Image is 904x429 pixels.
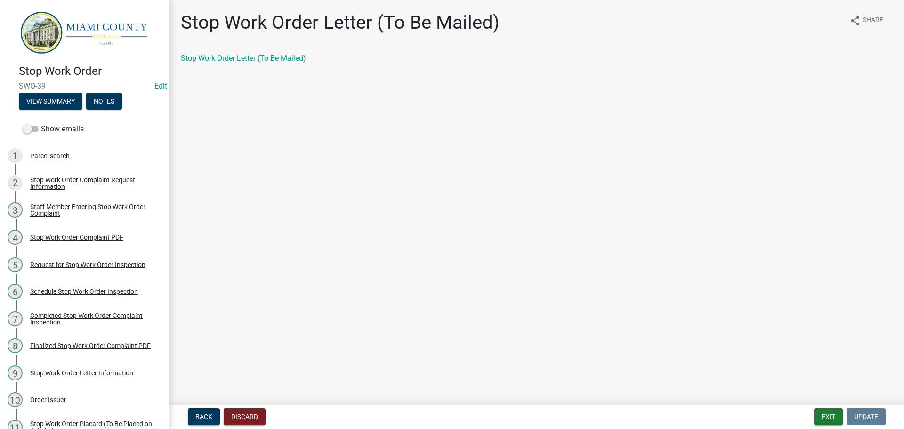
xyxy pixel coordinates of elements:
span: Back [195,413,212,421]
span: Update [854,413,878,421]
div: Stop Work Order Letter Information [30,370,133,376]
wm-modal-confirm: Notes [86,98,122,106]
button: shareShare [842,11,891,30]
h4: Stop Work Order [19,65,162,78]
div: 10 [8,392,23,407]
div: Order Issuer [30,397,66,403]
h1: Stop Work Order Letter (To Be Mailed) [181,11,500,34]
span: SWO-39 [19,81,151,90]
button: View Summary [19,93,82,110]
div: Parcel search [30,153,70,159]
button: Back [188,408,220,425]
button: Discard [224,408,266,425]
div: Finalized Stop Work Order Complaint PDF [30,342,151,349]
div: 4 [8,230,23,245]
wm-modal-confirm: Edit Application Number [154,81,167,90]
div: 7 [8,311,23,326]
div: Stop Work Order Complaint Request Information [30,177,154,190]
button: Exit [814,408,843,425]
div: 3 [8,202,23,218]
img: Miami County, Indiana [19,10,154,55]
div: Staff Member Entering Stop Work Order Complaint [30,203,154,217]
div: Request for Stop Work Order Inspection [30,261,145,268]
div: 2 [8,176,23,191]
a: Stop Work Order Letter (To Be Mailed) [181,54,306,63]
label: Show emails [23,123,84,135]
span: Share [863,15,883,26]
div: 1 [8,148,23,163]
div: Completed Stop Work Order Complaint Inspection [30,312,154,325]
i: share [849,15,861,26]
a: Edit [154,81,167,90]
button: Notes [86,93,122,110]
div: Schedule Stop Work Order Inspection [30,288,138,295]
wm-modal-confirm: Summary [19,98,82,106]
div: 9 [8,365,23,380]
div: 8 [8,338,23,353]
div: Stop Work Order Complaint PDF [30,234,123,241]
div: 6 [8,284,23,299]
button: Update [847,408,886,425]
div: 5 [8,257,23,272]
